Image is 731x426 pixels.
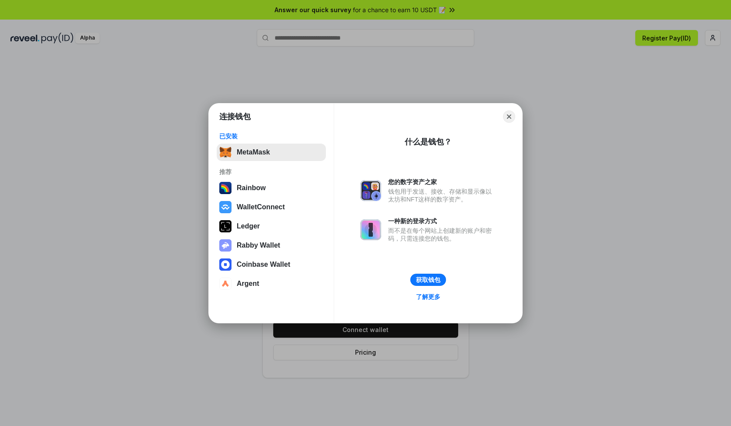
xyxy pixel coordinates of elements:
[219,258,231,271] img: svg+xml,%3Csvg%20width%3D%2228%22%20height%3D%2228%22%20viewBox%3D%220%200%2028%2028%22%20fill%3D...
[388,178,496,186] div: 您的数字资产之家
[237,222,260,230] div: Ledger
[219,201,231,213] img: svg+xml,%3Csvg%20width%3D%2228%22%20height%3D%2228%22%20viewBox%3D%220%200%2028%2028%22%20fill%3D...
[217,275,326,292] button: Argent
[217,198,326,216] button: WalletConnect
[237,261,290,268] div: Coinbase Wallet
[405,137,452,147] div: 什么是钱包？
[219,132,323,140] div: 已安装
[237,148,270,156] div: MetaMask
[416,276,440,284] div: 获取钱包
[388,217,496,225] div: 一种新的登录方式
[219,168,323,176] div: 推荐
[219,146,231,158] img: svg+xml,%3Csvg%20fill%3D%22none%22%20height%3D%2233%22%20viewBox%3D%220%200%2035%2033%22%20width%...
[411,291,446,302] a: 了解更多
[416,293,440,301] div: 了解更多
[237,242,280,249] div: Rabby Wallet
[219,182,231,194] img: svg+xml,%3Csvg%20width%3D%22120%22%20height%3D%22120%22%20viewBox%3D%220%200%20120%20120%22%20fil...
[388,188,496,203] div: 钱包用于发送、接收、存储和显示像以太坊和NFT这样的数字资产。
[217,256,326,273] button: Coinbase Wallet
[217,144,326,161] button: MetaMask
[219,239,231,252] img: svg+xml,%3Csvg%20xmlns%3D%22http%3A%2F%2Fwww.w3.org%2F2000%2Fsvg%22%20fill%3D%22none%22%20viewBox...
[503,111,515,123] button: Close
[217,218,326,235] button: Ledger
[360,219,381,240] img: svg+xml,%3Csvg%20xmlns%3D%22http%3A%2F%2Fwww.w3.org%2F2000%2Fsvg%22%20fill%3D%22none%22%20viewBox...
[219,220,231,232] img: svg+xml,%3Csvg%20xmlns%3D%22http%3A%2F%2Fwww.w3.org%2F2000%2Fsvg%22%20width%3D%2228%22%20height%3...
[360,180,381,201] img: svg+xml,%3Csvg%20xmlns%3D%22http%3A%2F%2Fwww.w3.org%2F2000%2Fsvg%22%20fill%3D%22none%22%20viewBox...
[410,274,446,286] button: 获取钱包
[237,203,285,211] div: WalletConnect
[388,227,496,242] div: 而不是在每个网站上创建新的账户和密码，只需连接您的钱包。
[237,280,259,288] div: Argent
[219,111,251,122] h1: 连接钱包
[219,278,231,290] img: svg+xml,%3Csvg%20width%3D%2228%22%20height%3D%2228%22%20viewBox%3D%220%200%2028%2028%22%20fill%3D...
[217,237,326,254] button: Rabby Wallet
[217,179,326,197] button: Rainbow
[237,184,266,192] div: Rainbow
